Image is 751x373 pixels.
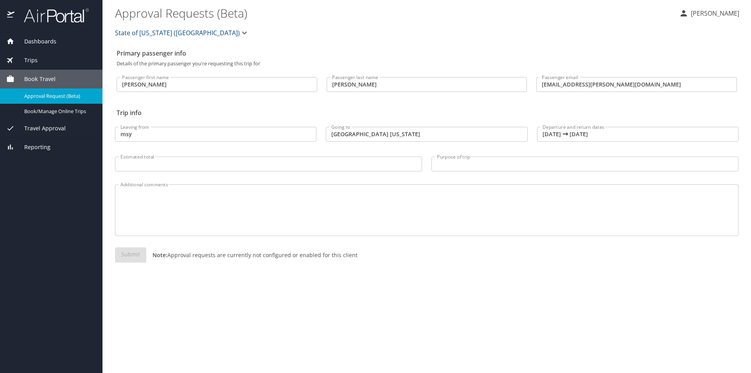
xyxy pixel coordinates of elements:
p: Approval requests are currently not configured or enabled for this client [146,251,358,259]
span: Reporting [14,143,50,151]
h1: Approval Requests (Beta) [115,1,673,25]
img: icon-airportal.png [7,8,15,23]
span: Travel Approval [14,124,66,133]
h2: Primary passenger info [117,47,737,59]
h2: Trip info [117,106,737,119]
span: Approval Request (Beta) [24,92,93,100]
button: State of [US_STATE] ([GEOGRAPHIC_DATA]) [112,25,252,41]
span: Dashboards [14,37,56,46]
p: Details of the primary passenger you're requesting this trip for [117,61,737,66]
span: State of [US_STATE] ([GEOGRAPHIC_DATA]) [115,27,240,38]
p: [PERSON_NAME] [688,9,739,18]
button: [PERSON_NAME] [676,6,742,20]
span: Book/Manage Online Trips [24,108,93,115]
img: airportal-logo.png [15,8,89,23]
span: Trips [14,56,38,65]
strong: Note: [153,251,167,259]
span: Book Travel [14,75,56,83]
